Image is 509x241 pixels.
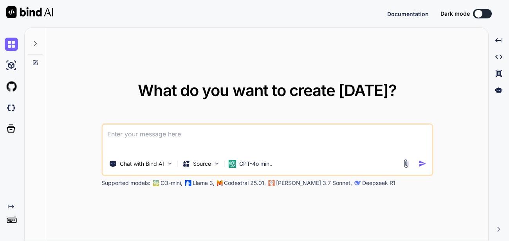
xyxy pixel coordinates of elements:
[161,179,182,187] p: O3-mini,
[138,81,397,100] span: What do you want to create [DATE]?
[440,10,470,18] span: Dark mode
[228,160,236,168] img: GPT-4o mini
[401,159,410,168] img: attachment
[5,59,18,72] img: ai-studio
[101,179,150,187] p: Supported models:
[362,179,395,187] p: Deepseek R1
[120,160,164,168] p: Chat with Bind AI
[418,159,426,168] img: icon
[5,38,18,51] img: chat
[224,179,266,187] p: Codestral 25.01,
[5,80,18,93] img: githubLight
[193,160,211,168] p: Source
[153,180,159,186] img: GPT-4
[268,180,274,186] img: claude
[387,11,429,17] span: Documentation
[276,179,352,187] p: [PERSON_NAME] 3.7 Sonnet,
[213,160,220,167] img: Pick Models
[6,6,53,18] img: Bind AI
[193,179,215,187] p: Llama 3,
[5,101,18,114] img: darkCloudIdeIcon
[185,180,191,186] img: Llama2
[387,10,429,18] button: Documentation
[217,180,222,186] img: Mistral-AI
[239,160,273,168] p: GPT-4o min..
[354,180,361,186] img: claude
[166,160,173,167] img: Pick Tools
